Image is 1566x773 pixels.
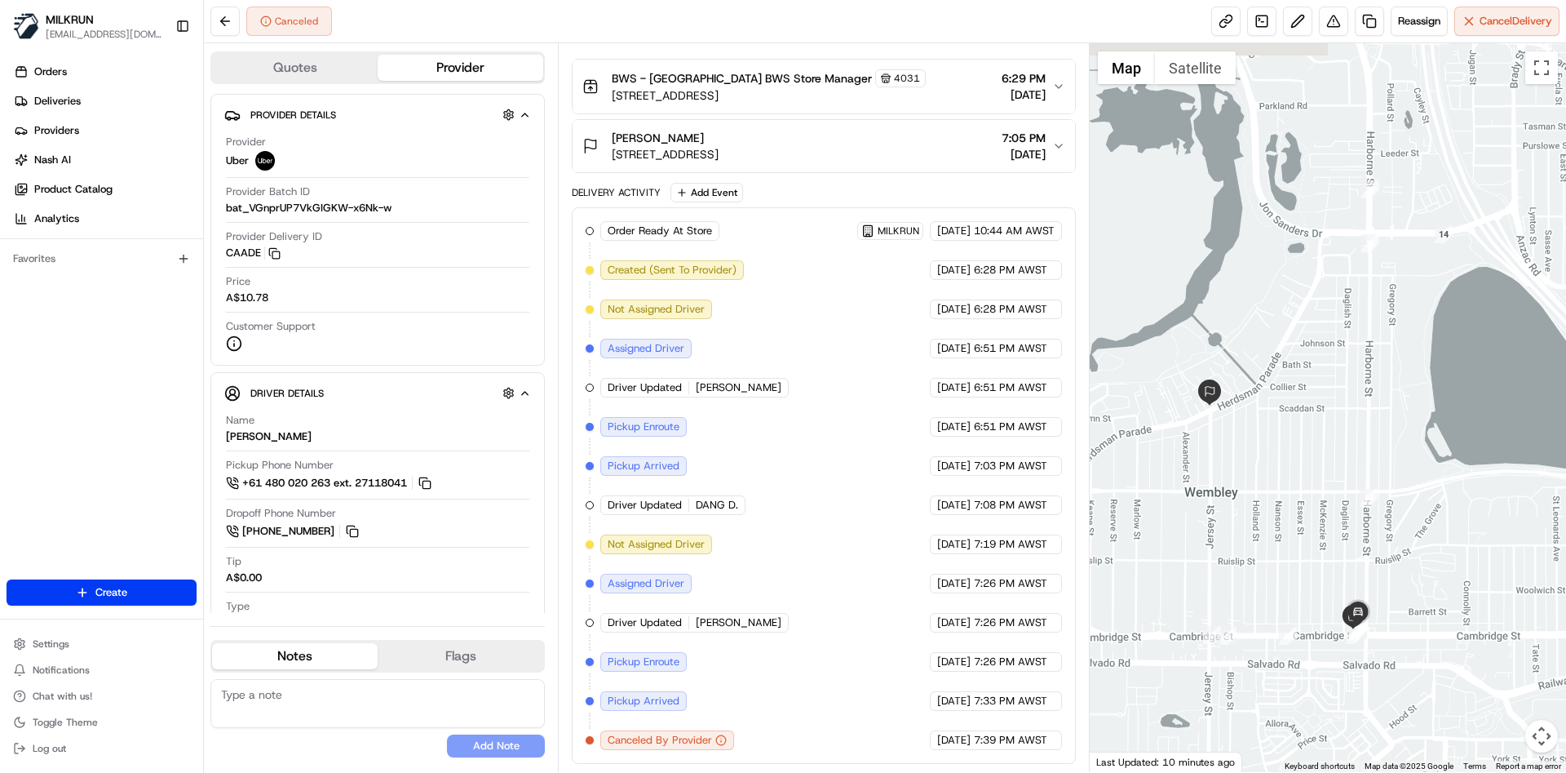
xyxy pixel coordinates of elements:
[1090,752,1242,772] div: Last Updated: 10 minutes ago
[7,580,197,606] button: Create
[224,101,531,128] button: Provider Details
[226,413,254,428] span: Name
[226,458,334,473] span: Pickup Phone Number
[1349,621,1367,639] div: 19
[1155,51,1236,84] button: Show satellite imagery
[937,341,971,356] span: [DATE]
[1203,626,1221,644] div: 11
[608,302,705,317] span: Not Assigned Driver
[246,7,332,36] button: Canceled
[608,537,705,552] span: Not Assigned Driver
[7,711,197,734] button: Toggle Theme
[226,201,391,215] span: bat_VGnprUP7VkGIGKW-x6Nk-w
[1361,180,1379,198] div: 15
[608,733,712,748] span: Canceled By Provider
[1098,51,1155,84] button: Show street map
[974,694,1047,709] span: 7:33 PM AWST
[612,146,719,162] span: [STREET_ADDRESS]
[974,380,1047,395] span: 6:51 PM AWST
[1398,14,1440,29] span: Reassign
[937,615,971,630] span: [DATE]
[242,476,407,491] span: +61 480 020 263 ext. 27118041
[974,459,1047,473] span: 7:03 PM AWST
[7,147,203,173] a: Nash AI
[974,498,1047,513] span: 7:08 PM AWST
[226,291,268,305] span: A$10.78
[937,537,971,552] span: [DATE]
[1463,762,1486,771] a: Terms (opens in new tab)
[226,522,361,540] a: [PHONE_NUMBER]
[608,341,684,356] span: Assigned Driver
[7,737,197,760] button: Log out
[974,537,1047,552] span: 7:19 PM AWST
[7,685,197,708] button: Chat with us!
[974,420,1047,434] span: 6:51 PM AWST
[696,615,781,630] span: [PERSON_NAME]
[1496,762,1561,771] a: Report a map error
[608,615,682,630] span: Driver Updated
[226,274,250,289] span: Price
[608,655,679,669] span: Pickup Enroute
[226,184,310,199] span: Provider Batch ID
[226,429,312,444] div: [PERSON_NAME]
[937,459,971,473] span: [DATE]
[33,664,90,677] span: Notifications
[696,498,738,513] span: DANG D.
[608,498,682,513] span: Driver Updated
[1435,225,1453,243] div: 14
[1219,627,1236,645] div: 6
[572,186,661,199] div: Delivery Activity
[974,341,1047,356] span: 6:51 PM AWST
[974,576,1047,591] span: 7:26 PM AWST
[7,246,197,272] div: Favorites
[1361,234,1379,252] div: 16
[612,87,926,104] span: [STREET_ADDRESS]
[937,694,971,709] span: [DATE]
[1279,627,1297,645] div: 12
[1002,70,1046,87] span: 6:29 PM
[226,319,316,334] span: Customer Support
[255,151,275,171] img: uber-new-logo.jpeg
[608,263,737,278] span: Created (Sent To Provider)
[612,70,872,87] span: BWS - [GEOGRAPHIC_DATA] BWS Store Manager
[226,246,281,260] button: CAADE
[46,11,94,28] span: MILKRUN
[974,615,1047,630] span: 7:26 PM AWST
[974,733,1047,748] span: 7:39 PM AWST
[1454,7,1559,36] button: CancelDelivery
[1002,130,1046,146] span: 7:05 PM
[937,655,971,669] span: [DATE]
[608,224,712,238] span: Order Ready At Store
[212,55,378,81] button: Quotes
[34,64,67,79] span: Orders
[7,118,203,144] a: Providers
[1346,626,1364,644] div: 13
[226,474,434,492] a: +61 480 020 263 ext. 27118041
[34,153,71,167] span: Nash AI
[608,420,679,434] span: Pickup Enroute
[612,130,704,146] span: [PERSON_NAME]
[226,554,241,569] span: Tip
[212,643,378,669] button: Notes
[242,524,334,539] span: [PHONE_NUMBER]
[250,109,336,122] span: Provider Details
[7,659,197,682] button: Notifications
[226,571,262,585] div: A$0.00
[46,28,162,41] button: [EMAIL_ADDRESS][DOMAIN_NAME]
[250,387,324,400] span: Driver Details
[7,88,203,114] a: Deliveries
[7,176,203,202] a: Product Catalog
[226,135,266,149] span: Provider
[378,643,543,669] button: Flags
[34,182,113,197] span: Product Catalog
[937,498,971,513] span: [DATE]
[878,224,919,238] span: MILKRUN
[1002,87,1046,103] span: [DATE]
[1002,146,1046,162] span: [DATE]
[974,302,1047,317] span: 6:28 PM AWST
[226,599,250,614] span: Type
[34,211,79,226] span: Analytics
